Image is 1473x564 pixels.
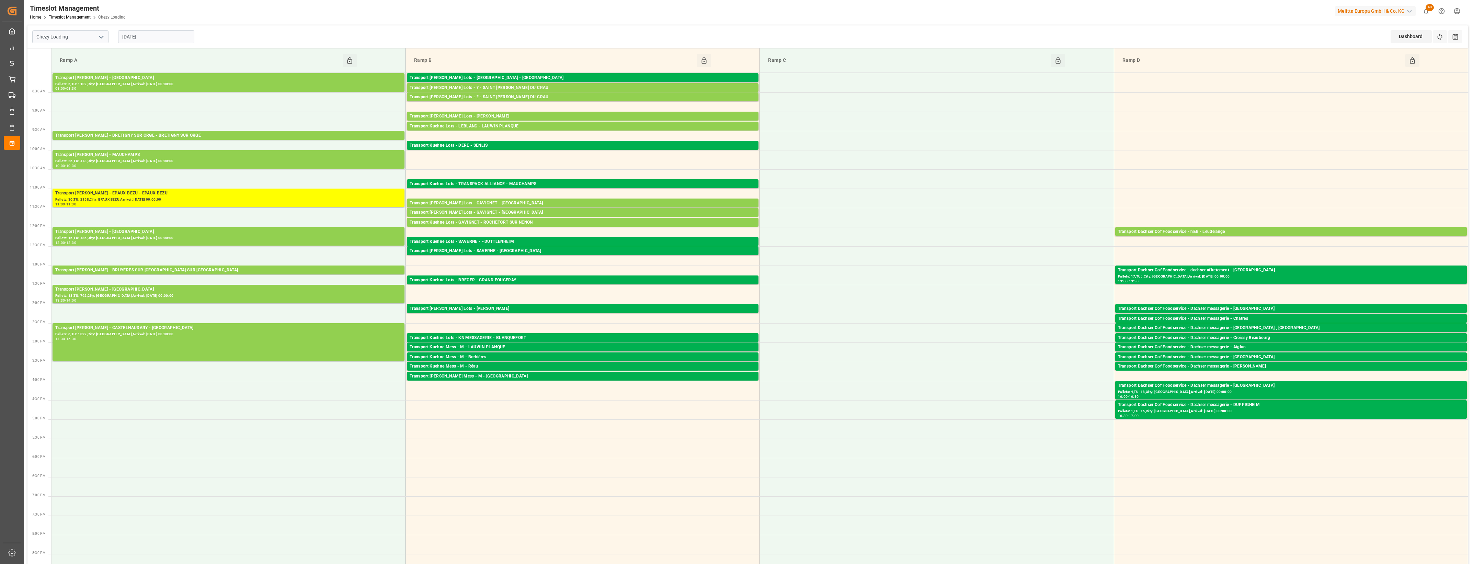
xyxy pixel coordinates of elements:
[55,325,402,331] div: Transport [PERSON_NAME] - CASTELNAUDARY - [GEOGRAPHIC_DATA]
[118,30,194,43] input: DD-MM-YYYY
[65,203,66,206] div: -
[66,87,76,90] div: 08:30
[410,219,756,226] div: Transport Kuehne Lots - GAVIGNET - ROCHEFORT SUR NENON
[1118,389,1464,395] div: Pallets: 4,TU: 18,City: [GEOGRAPHIC_DATA],Arrival: [DATE] 00:00:00
[410,312,756,318] div: Pallets: 1,TU: ,City: CARQUEFOU,Arrival: [DATE] 00:00:00
[410,84,756,91] div: Transport [PERSON_NAME] Lots - ? - SAINT [PERSON_NAME] DU CRAU
[410,113,756,120] div: Transport [PERSON_NAME] Lots - [PERSON_NAME]
[1118,331,1464,337] div: Pallets: 2,TU: 21,City: [GEOGRAPHIC_DATA] , [GEOGRAPHIC_DATA],Arrival: [DATE] 00:00:00
[66,299,76,302] div: 14:00
[410,226,756,232] div: Pallets: 1,TU: 112,City: ROCHEFORT SUR NENON,Arrival: [DATE] 00:00:00
[32,320,46,324] span: 2:30 PM
[55,81,402,87] div: Pallets: 5,TU: 1102,City: [GEOGRAPHIC_DATA],Arrival: [DATE] 00:00:00
[410,75,756,81] div: Transport [PERSON_NAME] Lots - [GEOGRAPHIC_DATA] - [GEOGRAPHIC_DATA]
[1426,4,1434,11] span: 40
[55,87,65,90] div: 08:00
[66,164,76,167] div: 10:30
[1118,235,1464,241] div: Pallets: 10,TU: ,City: [GEOGRAPHIC_DATA],Arrival: [DATE] 00:00:00
[65,299,66,302] div: -
[32,397,46,401] span: 4:30 PM
[55,158,402,164] div: Pallets: 26,TU: 473,City: [GEOGRAPHIC_DATA],Arrival: [DATE] 00:00:00
[55,139,402,145] div: Pallets: 2,TU: ,City: [GEOGRAPHIC_DATA],Arrival: [DATE] 00:00:00
[1118,382,1464,389] div: Transport Dachser Cof Foodservice - Dachser messagerie - [GEOGRAPHIC_DATA]
[32,532,46,535] span: 8:00 PM
[410,91,756,97] div: Pallets: 2,TU: 671,City: [GEOGRAPHIC_DATA][PERSON_NAME],Arrival: [DATE] 00:00:00
[30,15,41,20] a: Home
[410,94,756,101] div: Transport [PERSON_NAME] Lots - ? - SAINT [PERSON_NAME] DU CRAU
[55,331,402,337] div: Pallets: 6,TU: 1022,City: [GEOGRAPHIC_DATA],Arrival: [DATE] 00:00:00
[1118,354,1464,361] div: Transport Dachser Cof Foodservice - Dachser messagerie - [GEOGRAPHIC_DATA]
[49,15,91,20] a: Timeslot Management
[32,474,46,478] span: 6:30 PM
[410,120,756,126] div: Pallets: 4,TU: 128,City: [GEOGRAPHIC_DATA],Arrival: [DATE] 00:00:00
[410,370,756,376] div: Pallets: ,TU: 7,City: [GEOGRAPHIC_DATA],Arrival: [DATE] 00:00:00
[1128,414,1129,417] div: -
[1118,335,1464,341] div: Transport Dachser Cof Foodservice - Dachser messagerie - Croissy Beaubourg
[1335,4,1418,18] button: Melitta Europa GmbH & Co. KG
[410,361,756,366] div: Pallets: ,TU: 11,City: [GEOGRAPHIC_DATA],Arrival: [DATE] 00:00:00
[1118,305,1464,312] div: Transport Dachser Cof Foodservice - Dachser messagerie - [GEOGRAPHIC_DATA]
[30,185,46,189] span: 11:00 AM
[55,75,402,81] div: Transport [PERSON_NAME] - [GEOGRAPHIC_DATA]
[66,203,76,206] div: 11:30
[55,197,402,203] div: Pallets: 30,TU: 2158,City: EPAUX BEZU,Arrival: [DATE] 00:00:00
[32,30,109,43] input: Type to search/select
[410,341,756,347] div: Pallets: ,TU: 232,City: [GEOGRAPHIC_DATA],Arrival: [DATE] 00:00:00
[55,274,402,280] div: Pallets: ,TU: 267,City: [GEOGRAPHIC_DATA],Arrival: [DATE] 00:00:00
[1128,280,1129,283] div: -
[55,337,65,340] div: 14:30
[32,282,46,285] span: 1:30 PM
[32,359,46,362] span: 3:30 PM
[55,299,65,302] div: 13:30
[55,286,402,293] div: Transport [PERSON_NAME] - [GEOGRAPHIC_DATA]
[1335,6,1416,16] div: Melitta Europa GmbH & Co. KG
[410,277,756,284] div: Transport Kuehne Lots - BREGER - GRAND FOUGERAY
[1128,395,1129,398] div: -
[410,101,756,106] div: Pallets: 3,TU: 716,City: [GEOGRAPHIC_DATA][PERSON_NAME],Arrival: [DATE] 00:00:00
[32,416,46,420] span: 5:00 PM
[1118,315,1464,322] div: Transport Dachser Cof Foodservice - Dachser messagerie - Chatres
[65,164,66,167] div: -
[411,54,697,67] div: Ramp B
[32,89,46,93] span: 8:30 AM
[32,262,46,266] span: 1:00 PM
[1118,312,1464,318] div: Pallets: 2,TU: 29,City: [GEOGRAPHIC_DATA],Arrival: [DATE] 00:00:00
[55,267,402,274] div: Transport [PERSON_NAME] - BRUYERES SUR [GEOGRAPHIC_DATA] SUR [GEOGRAPHIC_DATA]
[32,128,46,132] span: 9:30 AM
[30,3,126,13] div: Timeslot Management
[1129,280,1139,283] div: 13:30
[1434,3,1449,19] button: Help Center
[410,238,756,245] div: Transport Kuehne Lots - SAVERNE - ~DUTTLENHEIM
[410,351,756,357] div: Pallets: ,TU: 74,City: LAUWIN PLANQUE,Arrival: [DATE] 00:00:00
[55,228,402,235] div: Transport [PERSON_NAME] - [GEOGRAPHIC_DATA]
[410,284,756,290] div: Pallets: 2,TU: 6,City: [GEOGRAPHIC_DATA],Arrival: [DATE] 00:00:00
[55,241,65,244] div: 12:00
[410,123,756,130] div: Transport Kuehne Lots - LEBLANC - LAUWIN PLANQUE
[1118,361,1464,366] div: Pallets: 1,TU: 167,City: [GEOGRAPHIC_DATA],Arrival: [DATE] 00:00:00
[765,54,1051,67] div: Ramp C
[55,293,402,299] div: Pallets: 13,TU: 792,City: [GEOGRAPHIC_DATA],Arrival: [DATE] 00:00:00
[410,181,756,188] div: Transport Kuehne Lots - TRANSPACK ALLIANCE - MAUCHAMPS
[65,87,66,90] div: -
[57,54,343,67] div: Ramp A
[65,337,66,340] div: -
[1118,267,1464,274] div: Transport Dachser Cof Foodservice - dachser affretement - [GEOGRAPHIC_DATA]
[410,209,756,216] div: Transport [PERSON_NAME] Lots - GAVIGNET - [GEOGRAPHIC_DATA]
[30,243,46,247] span: 12:30 PM
[1120,54,1405,67] div: Ramp D
[30,205,46,208] span: 11:30 AM
[32,436,46,439] span: 5:30 PM
[32,455,46,459] span: 6:00 PM
[1118,370,1464,376] div: Pallets: ,TU: 72,City: [PERSON_NAME],Arrival: [DATE] 00:00:00
[1118,325,1464,331] div: Transport Dachser Cof Foodservice - Dachser messagerie - [GEOGRAPHIC_DATA] , [GEOGRAPHIC_DATA]
[410,354,756,361] div: Transport Kuehne Mess - M - Brebières
[66,241,76,244] div: 12:30
[410,380,756,386] div: Pallets: ,TU: 7,City: [GEOGRAPHIC_DATA],Arrival: [DATE] 00:00:00
[32,109,46,112] span: 9:00 AM
[410,81,756,87] div: Pallets: 1,TU: 352,City: [GEOGRAPHIC_DATA],Arrival: [DATE] 00:00:00
[32,339,46,343] span: 3:00 PM
[1118,274,1464,280] div: Pallets: 17,TU: ,City: [GEOGRAPHIC_DATA],Arrival: [DATE] 00:00:00
[1118,322,1464,328] div: Pallets: ,TU: 190,City: [GEOGRAPHIC_DATA],Arrival: [DATE] 00:00:00
[1391,30,1432,43] div: Dashboard
[410,305,756,312] div: Transport [PERSON_NAME] Lots - [PERSON_NAME]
